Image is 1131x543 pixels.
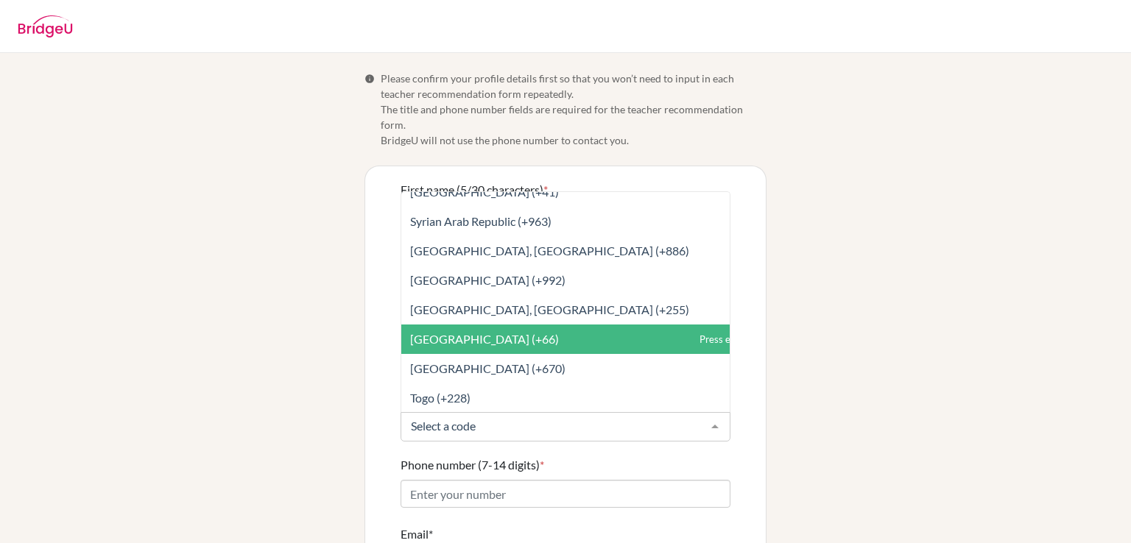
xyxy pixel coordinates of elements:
[410,332,559,346] span: [GEOGRAPHIC_DATA] (+66)
[18,15,73,38] img: BridgeU logo
[364,74,375,84] span: Info
[410,361,565,375] span: [GEOGRAPHIC_DATA] (+670)
[410,185,559,199] span: [GEOGRAPHIC_DATA] (+41)
[407,419,700,433] input: Select a code
[410,302,689,316] span: [GEOGRAPHIC_DATA], [GEOGRAPHIC_DATA] (+255)
[410,244,689,258] span: [GEOGRAPHIC_DATA], [GEOGRAPHIC_DATA] (+886)
[410,214,552,228] span: Syrian Arab Republic (+963)
[410,391,471,405] span: Togo (+228)
[401,181,548,199] label: First name (5/30 characters)
[381,71,767,148] span: Please confirm your profile details first so that you won’t need to input in each teacher recomme...
[410,273,565,287] span: [GEOGRAPHIC_DATA] (+992)
[401,525,433,543] label: Email*
[401,480,730,508] input: Enter your number
[401,456,544,474] label: Phone number (7-14 digits)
